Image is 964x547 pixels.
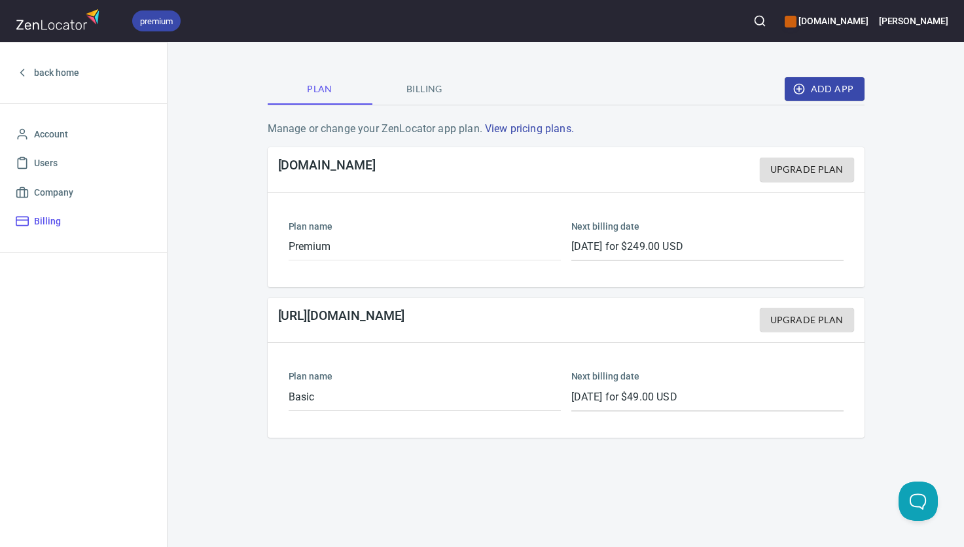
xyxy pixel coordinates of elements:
[34,65,79,81] span: back home
[485,122,574,135] a: View pricing plans.
[571,369,844,383] h6: Next billing date
[879,7,948,35] button: [PERSON_NAME]
[276,81,365,97] span: Plan
[571,239,844,255] p: [DATE] for $249.00 USD
[16,5,103,33] img: zenlocator
[268,121,865,137] p: Manage or change your ZenLocator app plan.
[795,81,854,97] span: Add App
[785,7,868,35] div: Manage your apps
[770,162,844,178] span: Upgrade Plan
[380,81,469,97] span: Billing
[132,14,181,28] span: premium
[10,149,156,178] a: Users
[278,308,405,332] h4: [URL][DOMAIN_NAME]
[10,207,156,236] a: Billing
[785,77,865,101] button: Add App
[289,369,561,383] h6: Plan name
[899,482,938,521] iframe: Help Scout Beacon - Open
[289,219,561,234] h6: Plan name
[34,213,61,230] span: Billing
[879,14,948,28] h6: [PERSON_NAME]
[571,389,844,405] p: [DATE] for $49.00 USD
[10,58,156,88] a: back home
[745,7,774,35] button: Search
[10,120,156,149] a: Account
[770,312,844,328] span: Upgrade Plan
[289,239,561,255] p: Premium
[571,219,844,234] h6: Next billing date
[278,158,376,182] h4: [DOMAIN_NAME]
[10,178,156,207] a: Company
[132,10,181,31] div: premium
[34,126,68,143] span: Account
[34,185,73,201] span: Company
[289,389,561,405] p: Basic
[760,308,854,332] button: Upgrade Plan
[34,155,58,171] span: Users
[785,16,796,27] button: color-CE600E
[785,14,868,28] h6: [DOMAIN_NAME]
[760,158,854,182] button: Upgrade Plan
